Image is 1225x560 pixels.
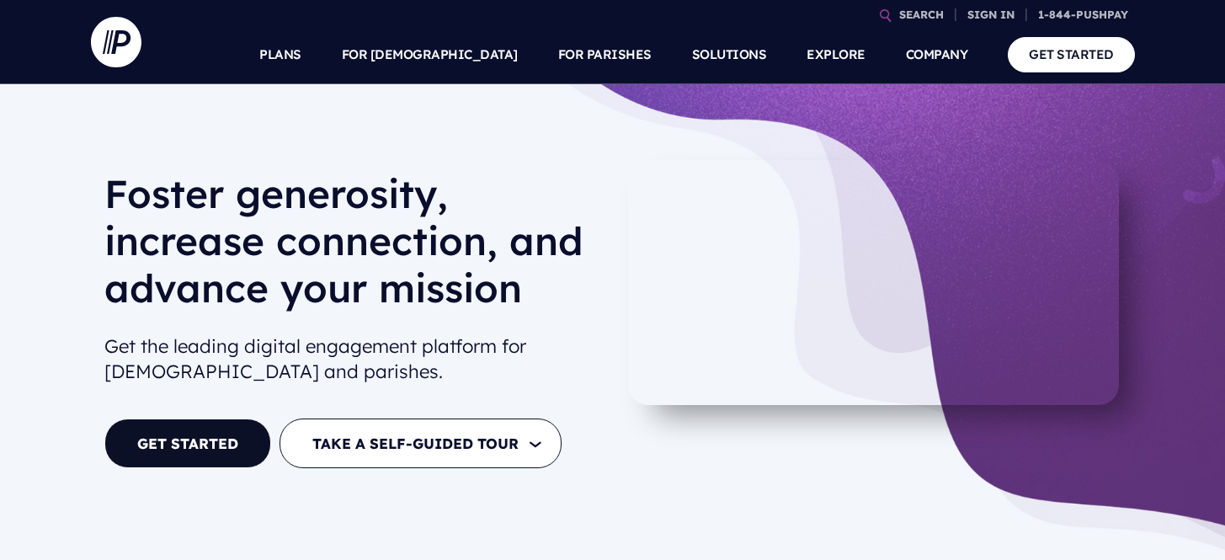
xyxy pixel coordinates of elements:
a: EXPLORE [807,25,865,84]
h2: Get the leading digital engagement platform for [DEMOGRAPHIC_DATA] and parishes. [104,327,599,392]
a: COMPANY [906,25,968,84]
a: GET STARTED [1008,37,1135,72]
a: FOR PARISHES [558,25,652,84]
button: TAKE A SELF-GUIDED TOUR [280,419,562,468]
h1: Foster generosity, increase connection, and advance your mission [104,170,599,325]
a: FOR [DEMOGRAPHIC_DATA] [342,25,518,84]
a: SOLUTIONS [692,25,767,84]
a: GET STARTED [104,419,271,468]
a: PLANS [259,25,301,84]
